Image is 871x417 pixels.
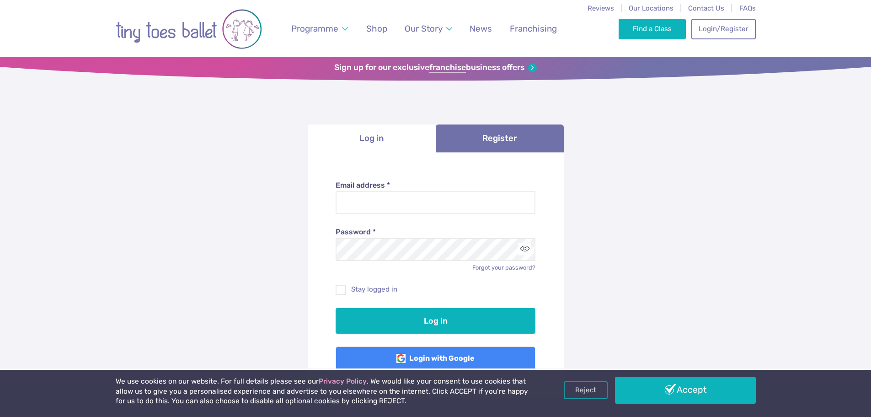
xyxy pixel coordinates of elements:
[336,285,535,294] label: Stay logged in
[308,152,564,399] div: Log in
[518,243,531,255] button: Toggle password visibility
[116,6,262,52] img: tiny toes ballet
[336,227,535,237] label: Password *
[510,23,557,34] span: Franchising
[505,18,561,39] a: Franchising
[472,264,535,271] a: Forgot your password?
[691,19,755,39] a: Login/Register
[336,180,535,190] label: Email address *
[629,4,673,12] a: Our Locations
[287,18,352,39] a: Programme
[470,23,492,34] span: News
[564,381,608,399] a: Reject
[588,4,614,12] a: Reviews
[116,377,532,406] p: We use cookies on our website. For full details please see our . We would like your consent to us...
[336,347,535,370] a: Login with Google
[619,19,686,39] a: Find a Class
[688,4,724,12] a: Contact Us
[615,377,756,403] a: Accept
[291,23,338,34] span: Programme
[396,354,406,363] img: Google Logo
[319,377,367,385] a: Privacy Policy
[400,18,456,39] a: Our Story
[465,18,497,39] a: News
[405,23,443,34] span: Our Story
[334,63,537,73] a: Sign up for our exclusivefranchisebusiness offers
[366,23,387,34] span: Shop
[436,125,564,152] a: Register
[362,18,391,39] a: Shop
[429,63,466,73] strong: franchise
[336,308,535,334] button: Log in
[739,4,756,12] a: FAQs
